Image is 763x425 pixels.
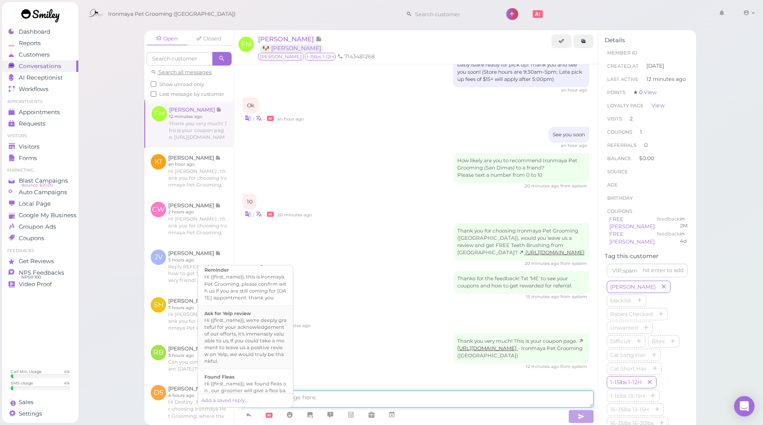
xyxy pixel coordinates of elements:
[2,233,78,244] a: Coupons
[204,317,287,365] div: Hi {{first_name}}, we're deeply grateful for your acknowledgement of our efforts, it's immensely ...
[19,212,77,219] span: Google My Business
[159,91,224,97] span: Last message by customer
[2,118,78,129] a: Requests
[19,410,42,417] span: Settings
[605,253,690,260] div: Tag this customer
[608,352,648,358] span: Cat Long Hair
[19,200,51,207] span: Local Page
[2,106,78,118] a: Appointments
[734,396,754,416] div: Open Intercom Messenger
[560,364,587,369] span: from system
[607,103,644,109] span: Loyalty page
[151,81,156,87] input: Show unread only
[2,408,78,419] a: Settings
[11,380,33,386] div: SMS Usage
[204,374,235,380] b: Found Fleas
[519,250,585,256] a: [URL][DOMAIN_NAME]
[19,177,68,184] span: Blast Campaigns
[2,267,78,279] a: NPS Feedbacks NPS® 100
[159,81,204,87] span: Show unread only
[609,216,655,230] a: FREE [PERSON_NAME]
[151,91,156,97] input: Last message by customer
[561,143,587,148] span: 09/05/2025 03:56pm
[526,364,560,369] span: 09/05/2025 04:47pm
[680,230,687,246] div: Expires at2025-09-09 11:59pm
[19,28,50,35] span: Dashboard
[260,44,323,52] a: 🐶 [PERSON_NAME]
[258,35,327,52] a: [PERSON_NAME] 🐶 [PERSON_NAME]
[608,311,654,317] span: Rabies Checked
[608,406,651,413] span: 16-35lbs 13-15H
[607,182,618,188] span: age
[2,198,78,210] a: Local Page
[277,323,310,328] span: 09/05/2025 04:47pm
[453,333,589,364] div: Thank you very much! This is your coupon page. - Ironmaya Pet Grooming ([GEOGRAPHIC_DATA])
[277,116,304,122] span: 09/05/2025 03:56pm
[453,271,589,294] div: Thanks for the feedback! Txt 'ME' to see your coupons and how to get rewarded for referral.
[607,129,632,135] span: Coupons
[561,87,587,93] span: 09/05/2025 03:55pm
[560,183,587,189] span: from system
[305,53,336,60] span: 1-15lbs 1-12H
[64,380,70,386] div: 4 %
[608,365,648,372] span: Cat Short Hair
[605,112,690,126] li: 2
[2,49,78,60] a: Customers
[2,175,78,187] a: Blast Campaigns Balance: $20.00
[19,258,54,265] span: Get Reviews
[11,369,42,374] div: Call Min. Usage
[2,133,78,139] li: Visitors
[19,235,44,242] span: Coupons
[316,35,322,43] span: Note
[607,264,688,277] input: VIP,spam
[2,221,78,233] a: Groupon Ads
[238,37,254,52] span: FM
[609,231,655,245] a: FREE [PERSON_NAME]
[608,324,640,331] span: Unwanted
[19,223,56,230] span: Groupon Ads
[243,320,589,329] div: •
[19,189,67,196] span: Auto Campaigns
[607,195,633,201] span: Birthday
[646,75,686,83] span: 12 minutes ago
[607,116,622,122] span: Visits
[2,187,78,198] a: Auto Campaigns
[204,273,287,301] div: Hi {{first_name}}, this is Ironmaya Pet Grooming, please confirm with us if you are still coming ...
[605,125,690,139] li: 1
[2,248,78,254] li: Feedbacks
[19,40,41,47] span: Reports
[2,72,78,83] a: AI Receptionist
[151,69,212,75] a: Search all messages
[644,89,657,95] a: View
[453,153,589,183] div: How likely are you to recommend Ironmaya Pet Grooming (San Dimas) to a friend? Please text a numb...
[525,183,560,189] span: 09/05/2025 04:39pm
[19,74,63,81] span: AI Receptionist
[19,86,49,93] span: Workflows
[2,37,78,49] a: Reports
[650,338,666,345] span: Bites
[64,369,70,374] div: 4 %
[2,256,78,267] a: Get Reviews
[2,26,78,37] a: Dashboard
[2,396,78,408] a: Sales
[2,167,78,173] li: Marketing
[607,208,632,214] span: Coupons
[657,215,680,231] div: feedback
[607,169,628,175] span: Source
[646,62,664,70] span: [DATE]
[605,37,690,44] div: Details
[19,63,61,70] span: Conversations
[560,294,587,299] span: from system
[608,284,657,290] span: [PERSON_NAME]
[607,155,633,161] span: Balance
[19,155,37,162] span: Forms
[19,281,52,288] span: Video Proof
[253,212,254,218] i: |
[651,102,665,109] a: View
[2,279,78,290] a: Video Proof
[336,53,377,60] li: 7143481268
[253,116,254,122] i: |
[21,274,41,281] span: NPS® 100
[560,261,587,266] span: from system
[633,89,657,95] span: ★ 0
